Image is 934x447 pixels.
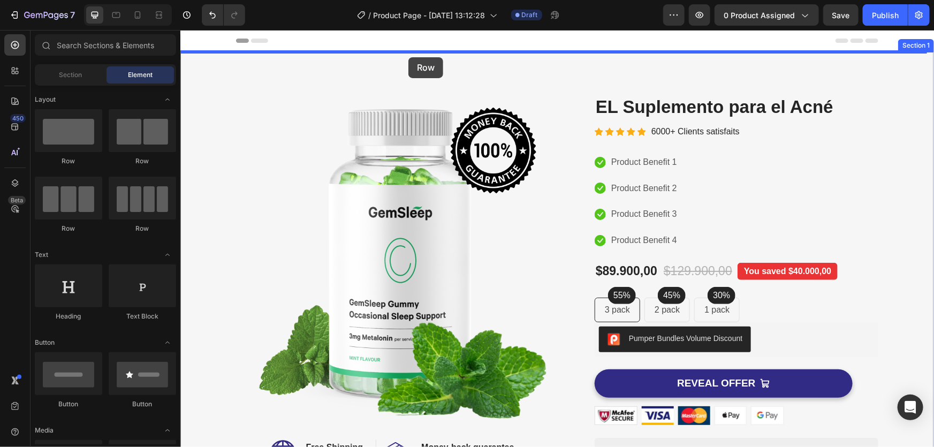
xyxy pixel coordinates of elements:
div: Undo/Redo [202,4,245,26]
div: Beta [8,196,26,204]
div: Publish [872,10,899,21]
div: Row [109,224,176,233]
span: Save [832,11,850,20]
span: Product Page - [DATE] 13:12:28 [374,10,485,21]
div: Button [35,399,102,409]
div: Row [35,224,102,233]
p: 7 [70,9,75,21]
span: Media [35,426,54,435]
span: Toggle open [159,334,176,351]
input: Search Sections & Elements [35,34,176,56]
div: Text Block [109,312,176,321]
div: 450 [10,114,26,123]
div: Open Intercom Messenger [898,395,923,420]
div: Row [35,156,102,166]
span: / [369,10,371,21]
div: Heading [35,312,102,321]
span: Section [59,70,82,80]
span: Button [35,338,55,347]
div: Row [109,156,176,166]
span: Draft [522,10,538,20]
span: Toggle open [159,422,176,439]
span: Toggle open [159,246,176,263]
button: 7 [4,4,80,26]
div: Button [109,399,176,409]
button: Publish [863,4,908,26]
span: Element [128,70,153,80]
button: Save [823,4,859,26]
button: 0 product assigned [715,4,819,26]
iframe: Design area [180,30,934,447]
span: 0 product assigned [724,10,795,21]
span: Layout [35,95,56,104]
span: Text [35,250,48,260]
span: Toggle open [159,91,176,108]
